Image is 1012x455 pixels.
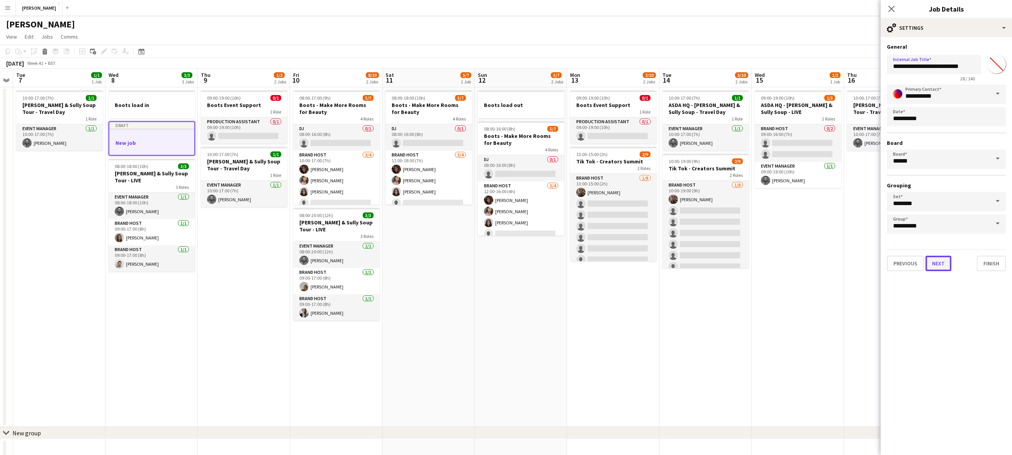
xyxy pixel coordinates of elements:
[925,256,951,271] button: Next
[182,72,192,78] span: 3/3
[6,19,75,30] h1: [PERSON_NAME]
[847,124,934,151] app-card-role: Event Manager1/110:00-17:00 (7h)[PERSON_NAME]
[477,76,487,85] span: 12
[755,71,765,78] span: Wed
[576,95,610,101] span: 09:00-19:00 (10h)
[453,116,466,122] span: 4 Roles
[385,102,472,115] h3: Boots - Make More Rooms for Beauty
[92,79,102,85] div: 1 Job
[201,147,287,207] div: 10:00-17:00 (7h)1/1[PERSON_NAME] & Sully Soup Tour - Travel Day1 RoleEvent Manager1/110:00-17:00 ...
[640,95,650,101] span: 0/1
[478,121,564,236] app-job-card: 08:00-16:00 (8h)5/7Boots - Make More Rooms for Beauty4 RolesDJ0/108:00-16:00 (8h) Brand Host3/412...
[847,90,934,151] app-job-card: 10:00-17:00 (7h)1/1[PERSON_NAME] & Sully Soup Tour - Travel Day1 RoleEvent Manager1/110:00-17:00 ...
[6,59,24,67] div: [DATE]
[207,95,241,101] span: 09:00-19:00 (10h)
[484,126,515,132] span: 08:00-16:00 (8h)
[109,122,194,128] div: Draft
[662,102,749,115] h3: ASDA HQ - [PERSON_NAME] & Sully Soup - Travel Day
[478,71,487,78] span: Sun
[385,90,472,205] app-job-card: 08:00-18:00 (10h)5/7Boots - Make More Rooms for Beauty4 RolesDJ0/108:00-16:00 (8h) Brand Host3/41...
[16,124,103,151] app-card-role: Event Manager1/110:00-17:00 (7h)[PERSON_NAME]
[455,95,466,101] span: 5/7
[109,159,195,272] app-job-card: 08:00-18:00 (10h)3/3[PERSON_NAME] & Sully Soup Tour - LIVE3 RolesEvent Manager1/108:00-18:00 (10h...
[360,233,374,239] span: 3 Roles
[91,72,102,78] span: 1/1
[755,90,841,188] app-job-card: 09:00-19:00 (10h)1/3ASDA HQ - [PERSON_NAME] & Sully Soup - LIVE2 RolesBrand Host0/209:00-16:00 (7...
[270,151,281,157] span: 1/1
[109,90,195,118] app-job-card: Boots load in
[363,95,374,101] span: 5/7
[887,182,1006,189] h3: Grouping
[201,90,287,144] div: 09:00-19:00 (10h)0/1Boots Event Support1 RoleProduction Assistant0/109:00-19:00 (10h)
[85,116,97,122] span: 1 Role
[755,102,841,115] h3: ASDA HQ - [PERSON_NAME] & Sully Soup - LIVE
[366,72,379,78] span: 8/10
[954,76,981,81] span: 28 / 140
[109,170,195,184] h3: [PERSON_NAME] & Sully Soup Tour - LIVE
[847,102,934,115] h3: [PERSON_NAME] & Sully Soup Tour - Travel Day
[669,95,700,101] span: 10:00-17:00 (7h)
[109,245,195,272] app-card-role: Brand Host1/109:00-17:00 (8h)[PERSON_NAME]
[755,124,841,162] app-card-role: Brand Host0/209:00-16:00 (7h)
[61,33,78,40] span: Comms
[732,116,743,122] span: 1 Role
[643,72,656,78] span: 2/10
[201,158,287,172] h3: [PERSON_NAME] & Sully Soup Tour - Travel Day
[853,95,885,101] span: 10:00-17:00 (7h)
[977,256,1006,271] button: Finish
[274,79,286,85] div: 2 Jobs
[392,95,425,101] span: 08:00-18:00 (10h)
[200,76,211,85] span: 9
[38,32,56,42] a: Jobs
[178,163,189,169] span: 3/3
[662,165,749,172] h3: Tik Tok - Creators Summit
[570,117,657,144] app-card-role: Production Assistant0/109:00-19:00 (10h)
[570,174,657,278] app-card-role: Brand Host1/813:00-15:00 (2h)[PERSON_NAME]
[293,208,380,321] app-job-card: 08:00-20:00 (12h)3/3[PERSON_NAME] & Sully Soup Tour - LIVE3 RolesEvent Manager1/108:00-20:00 (12h...
[109,121,195,156] app-job-card: DraftNew job
[16,90,103,151] app-job-card: 10:00-17:00 (7h)1/1[PERSON_NAME] & Sully Soup Tour - Travel Day1 RoleEvent Manager1/110:00-17:00 ...
[115,163,148,169] span: 08:00-18:00 (10h)
[830,79,840,85] div: 1 Job
[478,90,564,118] app-job-card: Boots load out
[887,139,1006,146] h3: Board
[109,139,194,146] h3: New job
[732,95,743,101] span: 1/1
[293,102,380,115] h3: Boots - Make More Rooms for Beauty
[662,90,749,151] app-job-card: 10:00-17:00 (7h)1/1ASDA HQ - [PERSON_NAME] & Sully Soup - Travel Day1 RoleEvent Manager1/110:00-1...
[109,102,195,109] h3: Boots load in
[662,154,749,268] app-job-card: 10:00-19:00 (9h)2/9Tik Tok - Creators Summit2 RolesBrand Host1/810:00-19:00 (9h)[PERSON_NAME]
[662,181,749,285] app-card-role: Brand Host1/810:00-19:00 (9h)[PERSON_NAME]
[25,60,45,66] span: Week 41
[6,33,17,40] span: View
[732,158,743,164] span: 2/9
[461,79,471,85] div: 1 Job
[182,79,194,85] div: 3 Jobs
[366,79,379,85] div: 2 Jobs
[293,242,380,268] app-card-role: Event Manager1/108:00-20:00 (12h)[PERSON_NAME]
[551,79,563,85] div: 2 Jobs
[385,71,394,78] span: Sat
[730,172,743,178] span: 2 Roles
[58,32,81,42] a: Comms
[3,32,20,42] a: View
[478,182,564,241] app-card-role: Brand Host3/412:00-16:00 (4h)[PERSON_NAME][PERSON_NAME][PERSON_NAME]
[109,71,119,78] span: Wed
[478,102,564,109] h3: Boots load out
[109,193,195,219] app-card-role: Event Manager1/108:00-18:00 (10h)[PERSON_NAME]
[662,71,671,78] span: Tue
[570,90,657,144] app-job-card: 09:00-19:00 (10h)0/1Boots Event Support1 RoleProduction Assistant0/109:00-19:00 (10h)
[292,76,299,85] span: 10
[460,72,471,78] span: 5/7
[640,151,650,157] span: 2/9
[15,76,25,85] span: 7
[887,256,924,271] button: Previous
[293,219,380,233] h3: [PERSON_NAME] & Sully Soup Tour - LIVE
